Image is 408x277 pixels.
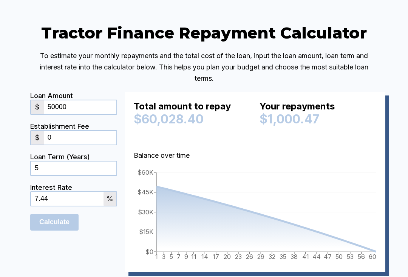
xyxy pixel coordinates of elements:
[213,253,219,260] tspan: 17
[162,253,165,260] tspan: 3
[31,131,44,145] div: $
[312,253,321,260] tspan: 44
[31,192,104,206] input: 0
[358,253,365,260] tspan: 56
[260,101,376,115] div: Your repayments
[260,112,376,126] div: $1,000.47
[138,208,153,215] tspan: $30K
[104,192,116,206] div: %
[191,253,196,260] tspan: 11
[302,253,309,260] tspan: 41
[235,253,242,260] tspan: 23
[246,253,253,260] tspan: 26
[31,162,116,175] input: 0
[145,248,153,255] tspan: $0
[155,253,158,260] tspan: 1
[335,253,343,260] tspan: 50
[177,253,181,260] tspan: 7
[134,112,250,126] div: $60,028.40
[30,214,79,231] input: Calculate
[138,188,153,196] tspan: $45K
[224,253,231,260] tspan: 20
[44,100,116,114] input: 0
[30,92,117,100] div: Loan Amount
[201,253,208,260] tspan: 14
[134,101,250,115] div: Total amount to repay
[30,183,117,191] div: Interest Rate
[134,150,376,161] p: Balance over time
[138,168,153,176] tspan: $60K
[170,253,173,260] tspan: 5
[291,253,298,260] tspan: 38
[30,23,378,43] h2: Tractor Finance Repayment Calculator
[139,228,153,235] tspan: $15K
[30,153,117,161] div: Loan Term (Years)
[30,50,378,84] p: To estimate your monthly repayments and the total cost of the loan, input the loan amount, loan t...
[184,253,188,260] tspan: 9
[369,253,376,260] tspan: 60
[44,131,116,145] input: 0
[347,253,354,260] tspan: 53
[30,122,117,130] div: Establishment Fee
[257,253,264,260] tspan: 29
[269,253,275,260] tspan: 32
[324,253,332,260] tspan: 47
[280,253,286,260] tspan: 35
[31,100,44,114] div: $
